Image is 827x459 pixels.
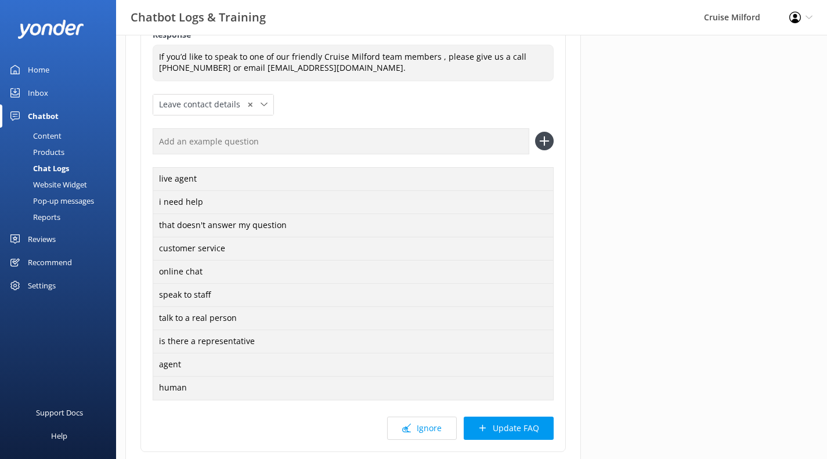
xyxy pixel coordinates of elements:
[7,209,60,225] div: Reports
[7,144,64,160] div: Products
[159,98,247,111] span: Leave contact details
[153,330,554,354] div: is there a representative
[17,20,84,39] img: yonder-white-logo.png
[7,128,116,144] a: Content
[153,190,554,215] div: i need help
[28,251,72,274] div: Recommend
[153,128,529,154] input: Add an example question
[28,58,49,81] div: Home
[153,306,554,331] div: talk to a real person
[153,283,554,308] div: speak to staff
[153,260,554,284] div: online chat
[7,176,116,193] a: Website Widget
[28,104,59,128] div: Chatbot
[7,128,62,144] div: Content
[36,401,83,424] div: Support Docs
[7,193,116,209] a: Pop-up messages
[28,81,48,104] div: Inbox
[7,193,94,209] div: Pop-up messages
[7,160,116,176] a: Chat Logs
[153,214,554,238] div: that doesn't answer my question
[387,417,457,440] button: Ignore
[153,376,554,400] div: human
[7,176,87,193] div: Website Widget
[153,45,554,81] textarea: If you’d like to speak to one of our friendly Cruise Milford team members , please give us a call...
[464,417,554,440] button: Update FAQ
[153,167,554,191] div: live agent
[131,8,266,27] h3: Chatbot Logs & Training
[51,424,67,447] div: Help
[7,144,116,160] a: Products
[7,160,69,176] div: Chat Logs
[247,99,253,110] span: ✕
[28,227,56,251] div: Reviews
[7,209,116,225] a: Reports
[28,274,56,297] div: Settings
[153,237,554,261] div: customer service
[153,353,554,377] div: agent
